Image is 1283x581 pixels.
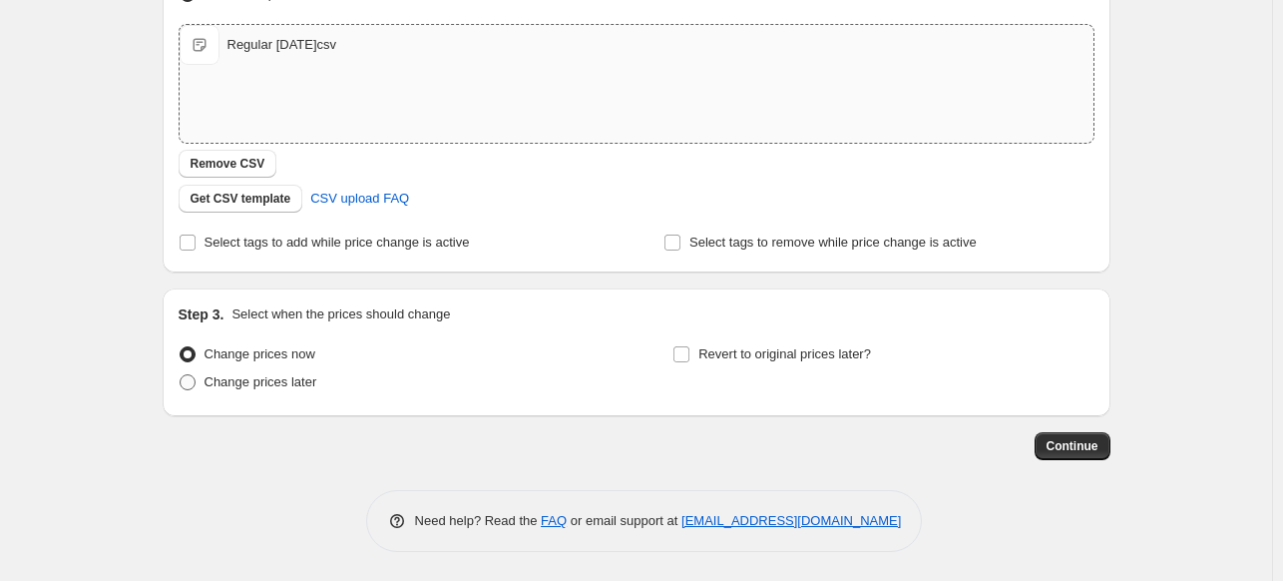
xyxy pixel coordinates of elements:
a: CSV upload FAQ [298,183,421,215]
button: Get CSV template [179,185,303,213]
span: CSV upload FAQ [310,189,409,209]
span: Need help? Read the [415,513,542,528]
span: Get CSV template [191,191,291,207]
a: [EMAIL_ADDRESS][DOMAIN_NAME] [681,513,901,528]
span: or email support at [567,513,681,528]
span: Change prices now [205,346,315,361]
span: Revert to original prices later? [698,346,871,361]
span: Continue [1047,438,1098,454]
span: Select tags to add while price change is active [205,235,470,250]
h2: Step 3. [179,304,224,324]
span: Select tags to remove while price change is active [689,235,977,250]
p: Select when the prices should change [231,304,450,324]
button: Remove CSV [179,150,277,178]
div: Regular [DATE]csv [227,35,337,55]
span: Change prices later [205,374,317,389]
button: Continue [1035,432,1110,460]
a: FAQ [541,513,567,528]
span: Remove CSV [191,156,265,172]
